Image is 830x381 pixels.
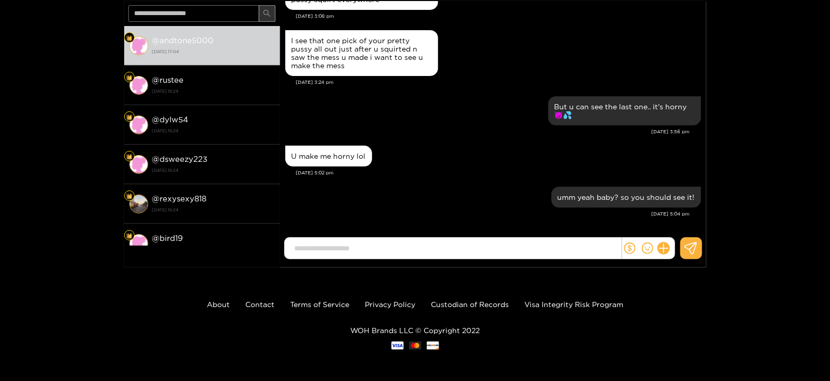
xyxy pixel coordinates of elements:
[152,245,275,254] strong: [DATE] 16:24
[129,116,148,134] img: conversation
[259,5,275,22] button: search
[296,12,701,20] div: [DATE] 3:08 pm
[292,36,432,70] div: I see that one pick of your pretty pussy all out just after u squirted n saw the mess u made i wa...
[285,30,438,76] div: Aug. 21, 3:24 pm
[152,166,275,175] strong: [DATE] 16:24
[296,169,701,176] div: [DATE] 5:02 pm
[622,240,638,256] button: dollar
[431,300,509,308] a: Custodian of Records
[152,194,207,203] strong: @ rexysexy818
[292,152,366,160] div: U make me horny lol
[245,300,274,308] a: Contact
[152,234,183,243] strong: @ bird19
[126,193,133,199] img: Fan Level
[551,187,701,208] div: Aug. 21, 5:04 pm
[207,300,230,308] a: About
[152,205,275,214] strong: [DATE] 16:24
[296,79,701,86] div: [DATE] 3:24 pm
[285,146,372,167] div: Aug. 21, 5:02 pm
[290,300,349,308] a: Terms of Service
[152,126,275,135] strong: [DATE] 16:24
[365,300,415,308] a: Privacy Policy
[129,155,148,174] img: conversation
[524,300,623,308] a: Visa Integrity Risk Program
[152,155,208,163] strong: @ dsweezy223
[126,35,133,41] img: Fan Level
[152,47,275,56] strong: [DATE] 17:04
[129,195,148,213] img: conversation
[285,210,690,218] div: [DATE] 5:04 pm
[126,233,133,239] img: Fan Level
[129,36,148,55] img: conversation
[152,115,189,124] strong: @ dylw54
[548,96,701,125] div: Aug. 21, 3:56 pm
[152,36,214,45] strong: @ andtone5000
[624,243,636,254] span: dollar
[263,9,271,18] span: search
[129,234,148,253] img: conversation
[558,193,695,201] div: umm yeah baby? so you should see it!
[152,86,275,96] strong: [DATE] 16:24
[126,114,133,120] img: Fan Level
[152,75,184,84] strong: @ rustee
[555,103,695,119] div: But u can see the last one.. it's horny😈💦
[126,74,133,81] img: Fan Level
[126,154,133,160] img: Fan Level
[285,128,690,135] div: [DATE] 3:56 pm
[642,243,653,254] span: smile
[129,76,148,95] img: conversation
